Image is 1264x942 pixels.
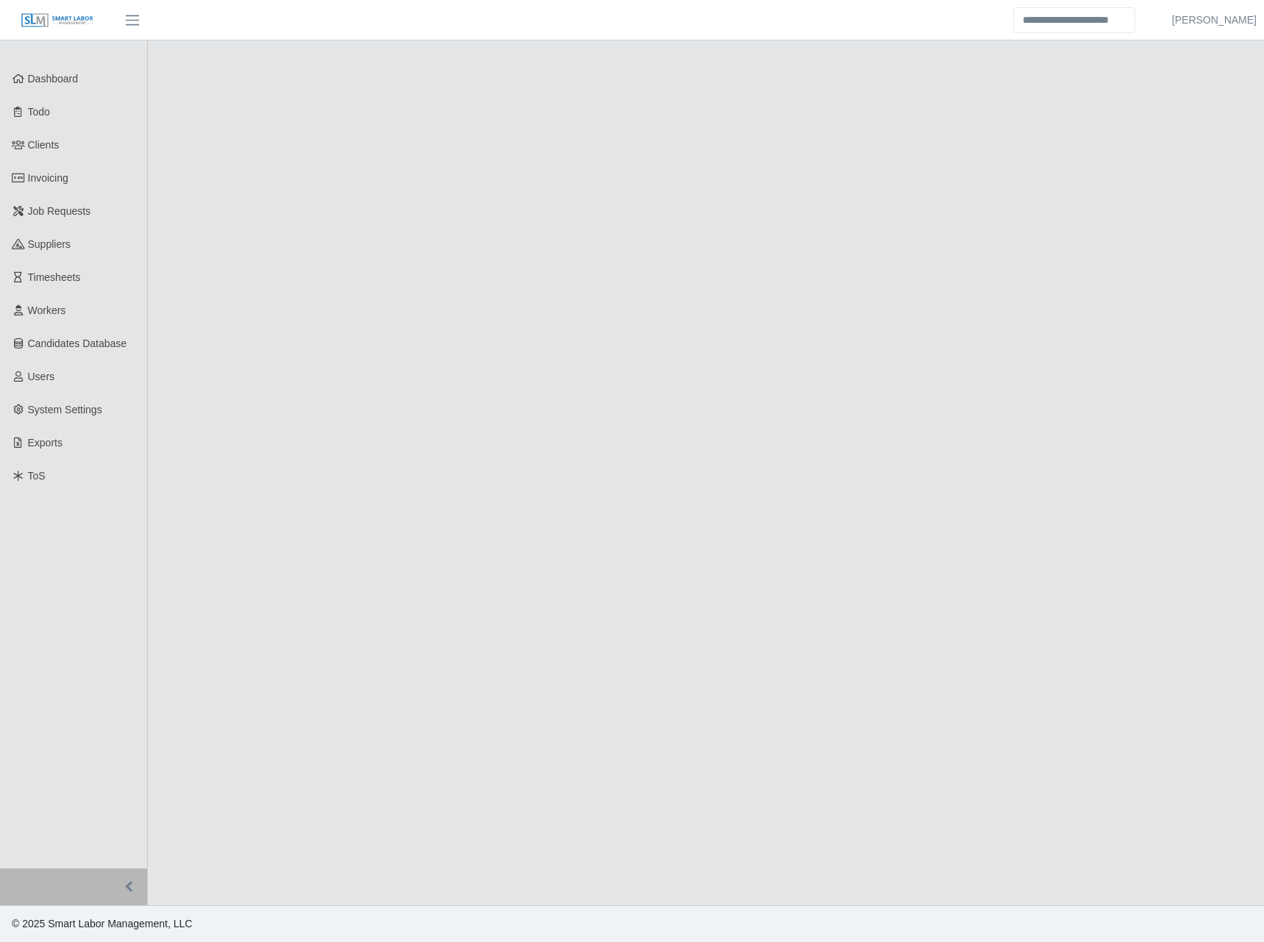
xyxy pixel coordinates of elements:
[28,271,81,283] span: Timesheets
[28,371,55,382] span: Users
[28,437,63,449] span: Exports
[12,918,192,929] span: © 2025 Smart Labor Management, LLC
[28,470,46,482] span: ToS
[1013,7,1135,33] input: Search
[1172,13,1257,28] a: [PERSON_NAME]
[28,304,66,316] span: Workers
[28,172,68,184] span: Invoicing
[28,404,102,415] span: System Settings
[28,139,60,151] span: Clients
[28,73,79,85] span: Dashboard
[21,13,94,29] img: SLM Logo
[28,205,91,217] span: Job Requests
[28,338,127,349] span: Candidates Database
[28,106,50,118] span: Todo
[28,238,71,250] span: Suppliers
